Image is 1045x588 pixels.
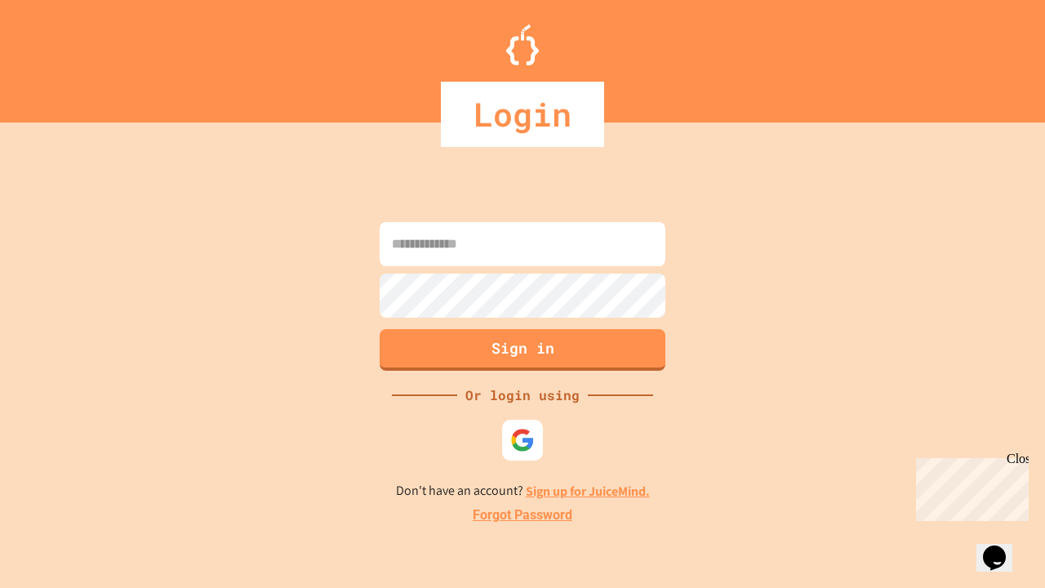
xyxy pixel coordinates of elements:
img: google-icon.svg [510,428,535,452]
a: Sign up for JuiceMind. [526,483,650,500]
a: Forgot Password [473,506,572,525]
div: Or login using [457,385,588,405]
p: Don't have an account? [396,481,650,501]
iframe: chat widget [976,523,1029,572]
div: Login [441,82,604,147]
div: Chat with us now!Close [7,7,113,104]
iframe: chat widget [909,452,1029,521]
button: Sign in [380,329,665,371]
img: Logo.svg [506,24,539,65]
